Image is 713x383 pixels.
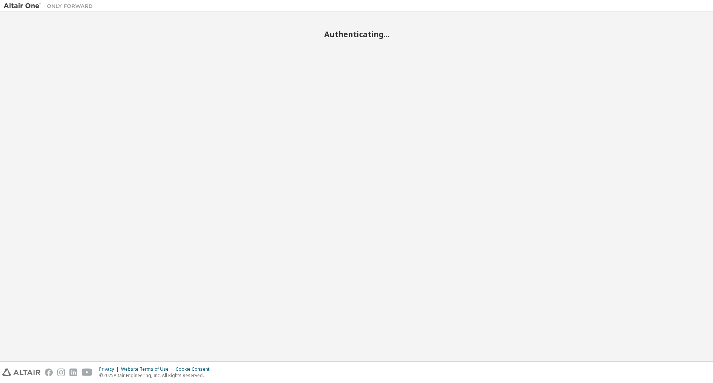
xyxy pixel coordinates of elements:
img: altair_logo.svg [2,369,40,376]
img: youtube.svg [82,369,92,376]
p: © 2025 Altair Engineering, Inc. All Rights Reserved. [99,372,214,379]
div: Website Terms of Use [121,366,176,372]
img: facebook.svg [45,369,53,376]
img: Altair One [4,2,97,10]
div: Privacy [99,366,121,372]
img: linkedin.svg [69,369,77,376]
img: instagram.svg [57,369,65,376]
h2: Authenticating... [4,29,709,39]
div: Cookie Consent [176,366,214,372]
